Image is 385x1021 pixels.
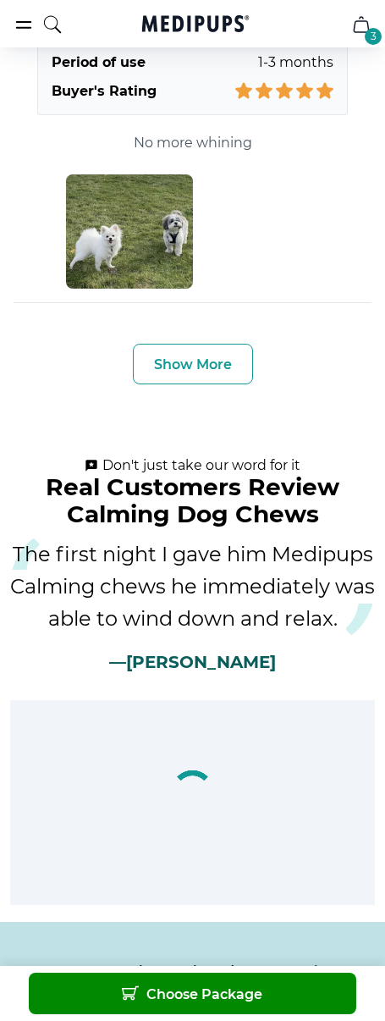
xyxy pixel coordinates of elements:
h6: Frequently Asked Questions [14,958,371,991]
span: 1-3 months [258,53,333,72]
button: Choose Package [29,973,357,1015]
button: search [42,3,63,46]
div: No more whining [134,132,252,154]
span: Don't just take our word for it [85,457,300,473]
a: Medipups [136,15,255,36]
iframe: YouTube video player [10,700,375,905]
button: burger-menu [14,14,34,35]
button: Show More [133,344,253,384]
span: Choose Package [122,985,262,1003]
img: review-Avery-for-Calming Dog Chews [66,174,193,289]
h5: Real Customers review Calming Dog Chews [46,473,339,527]
span: — [PERSON_NAME] [109,652,276,673]
b: Period of use [52,53,146,72]
div: 3 [365,28,382,45]
button: cart [341,4,382,45]
span: The first night I gave him Medipups Calming chews he immediately was able to wind down and relax. [10,538,375,635]
b: Buyer's Rating [52,82,157,101]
